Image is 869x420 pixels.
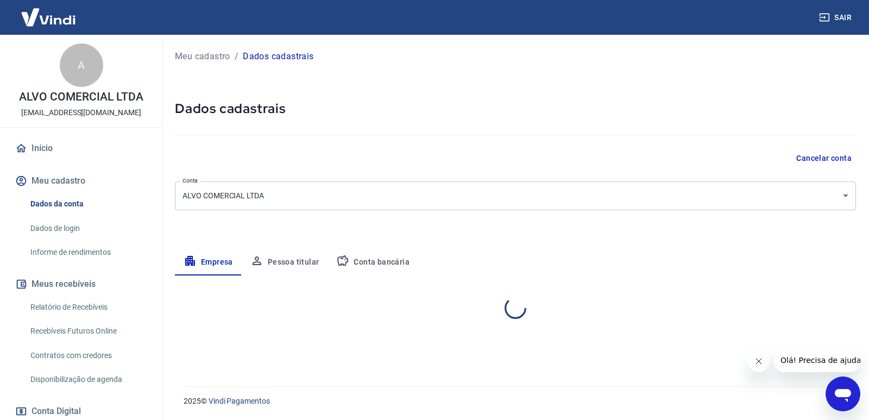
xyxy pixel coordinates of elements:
[175,50,230,63] a: Meu cadastro
[209,397,270,405] a: Vindi Pagamentos
[243,50,313,63] p: Dados cadastrais
[774,348,860,372] iframe: Mensagem da empresa
[817,8,856,28] button: Sair
[242,249,328,275] button: Pessoa titular
[7,8,91,16] span: Olá! Precisa de ajuda?
[184,396,843,407] p: 2025 ©
[328,249,418,275] button: Conta bancária
[13,169,149,193] button: Meu cadastro
[26,368,149,391] a: Disponibilização de agenda
[60,43,103,87] div: A
[13,1,84,34] img: Vindi
[182,177,198,185] label: Conta
[26,193,149,215] a: Dados da conta
[26,344,149,367] a: Contratos com credores
[26,217,149,240] a: Dados de login
[26,241,149,264] a: Informe de rendimentos
[826,377,860,411] iframe: Botão para abrir a janela de mensagens
[792,148,856,168] button: Cancelar conta
[175,249,242,275] button: Empresa
[19,91,143,103] p: ALVO COMERCIAL LTDA
[21,107,141,118] p: [EMAIL_ADDRESS][DOMAIN_NAME]
[13,136,149,160] a: Início
[13,272,149,296] button: Meus recebíveis
[26,296,149,318] a: Relatório de Recebíveis
[26,320,149,342] a: Recebíveis Futuros Online
[175,181,856,210] div: ALVO COMERCIAL LTDA
[748,350,770,372] iframe: Fechar mensagem
[175,100,856,117] h5: Dados cadastrais
[235,50,238,63] p: /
